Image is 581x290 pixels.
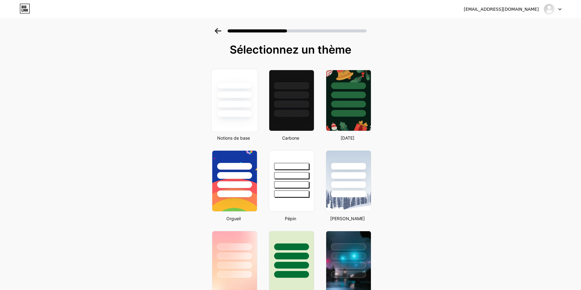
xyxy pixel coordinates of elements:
[464,6,539,13] div: [EMAIL_ADDRESS][DOMAIN_NAME]
[267,215,314,222] div: Pépin
[543,3,555,15] img: Philippe Briand
[210,215,257,222] div: Orgueil
[209,43,372,56] div: Sélectionnez un thème
[267,135,314,141] div: Carbone
[324,215,371,222] div: [PERSON_NAME]
[324,135,371,141] div: [DATE]
[210,135,257,141] div: Notions de base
